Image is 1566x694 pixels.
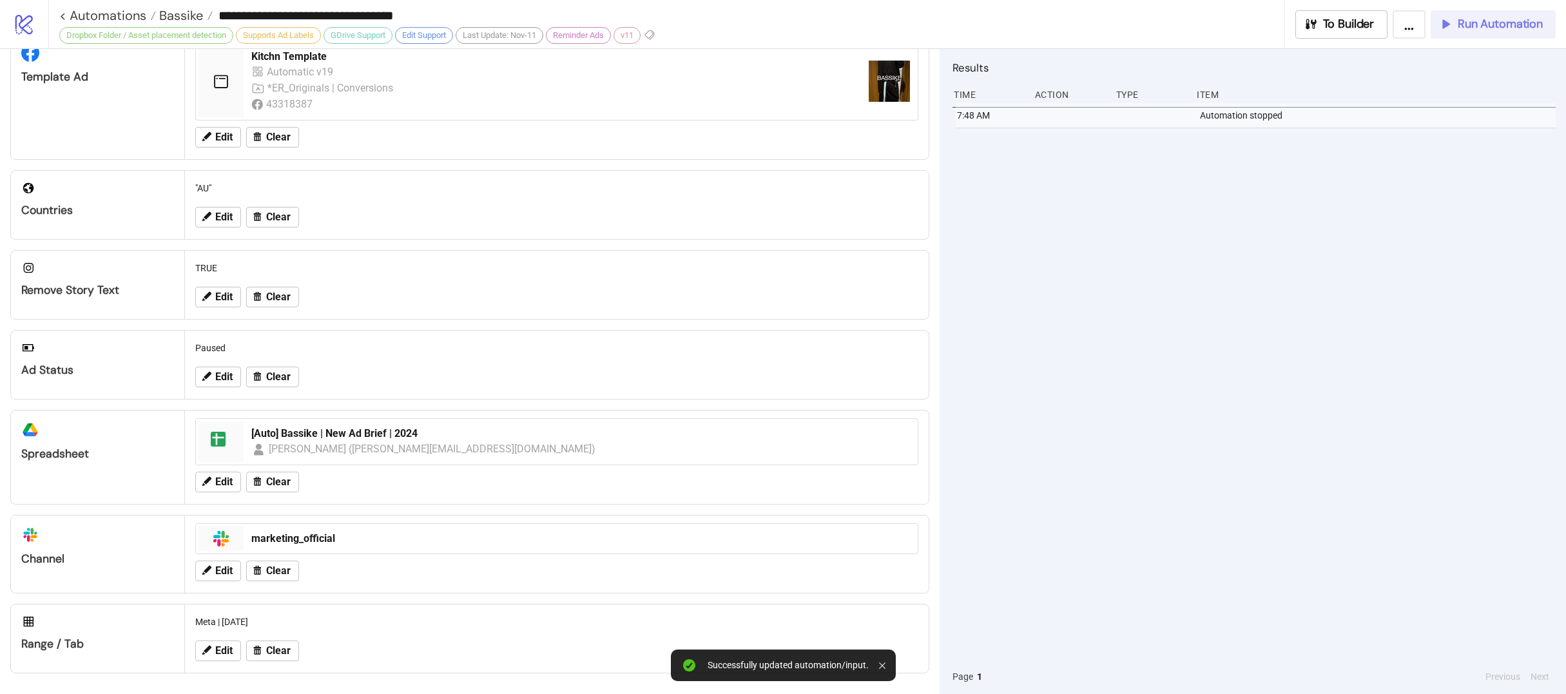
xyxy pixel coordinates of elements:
span: Run Automation [1458,17,1543,32]
button: Next [1527,670,1553,684]
div: 7:48 AM [956,103,1028,128]
span: Clear [266,476,291,488]
span: Clear [266,211,291,223]
button: Run Automation [1431,10,1556,39]
div: Type [1115,82,1187,107]
button: Edit [195,207,241,227]
div: Edit Support [395,27,453,44]
div: Reminder Ads [546,27,611,44]
div: Paused [190,336,923,360]
button: Clear [246,472,299,492]
span: Edit [215,371,233,383]
button: Clear [246,561,299,581]
div: Kitchn Template [251,50,858,64]
button: Clear [246,127,299,148]
span: Edit [215,565,233,577]
span: Page [952,670,973,684]
div: Automatic v19 [267,64,336,80]
div: Automation stopped [1199,103,1559,128]
button: Edit [195,287,241,307]
h2: Results [952,59,1556,76]
button: Edit [195,127,241,148]
div: TRUE [190,256,923,280]
div: Last Update: Nov-11 [456,27,543,44]
span: Clear [266,371,291,383]
a: Bassike [156,9,213,22]
div: v11 [614,27,641,44]
div: [PERSON_NAME] ([PERSON_NAME][EMAIL_ADDRESS][DOMAIN_NAME]) [269,441,596,457]
button: Clear [246,207,299,227]
button: Clear [246,641,299,661]
span: Clear [266,645,291,657]
div: Range / Tab [21,637,174,651]
button: Clear [246,287,299,307]
div: 43318387 [266,96,316,112]
div: Time [952,82,1025,107]
span: Edit [215,131,233,143]
div: Countries [21,203,174,218]
button: Edit [195,367,241,387]
span: Clear [266,291,291,303]
div: *ER_Originals | Conversions [267,80,395,96]
div: GDrive Support [324,27,392,44]
div: Successfully updated automation/input. [708,660,869,671]
div: Action [1034,82,1106,107]
div: Item [1195,82,1556,107]
div: Remove Story Text [21,283,174,298]
button: ... [1393,10,1426,39]
span: Bassike [156,7,203,24]
span: Edit [215,211,233,223]
span: Edit [215,476,233,488]
button: To Builder [1295,10,1388,39]
div: Channel [21,552,174,566]
span: Clear [266,131,291,143]
span: Clear [266,565,291,577]
span: Edit [215,645,233,657]
button: Edit [195,472,241,492]
span: To Builder [1323,17,1375,32]
img: https://scontent-fra5-1.xx.fbcdn.net/v/t15.5256-10/538381676_1670524073604994_3817829372521593237... [869,61,910,102]
button: Clear [246,367,299,387]
div: "AU" [190,176,923,200]
span: Edit [215,291,233,303]
button: Edit [195,641,241,661]
div: Ad Status [21,363,174,378]
button: Edit [195,561,241,581]
div: marketing_official [251,532,910,546]
div: Spreadsheet [21,447,174,461]
a: < Automations [59,9,156,22]
div: Supports Ad Labels [236,27,321,44]
div: Dropbox Folder / Asset placement detection [59,27,233,44]
button: Previous [1482,670,1524,684]
button: 1 [973,670,986,684]
div: [Auto] Bassike | New Ad Brief | 2024 [251,427,910,441]
div: Template Ad [21,70,174,84]
div: Meta | [DATE] [190,610,923,634]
